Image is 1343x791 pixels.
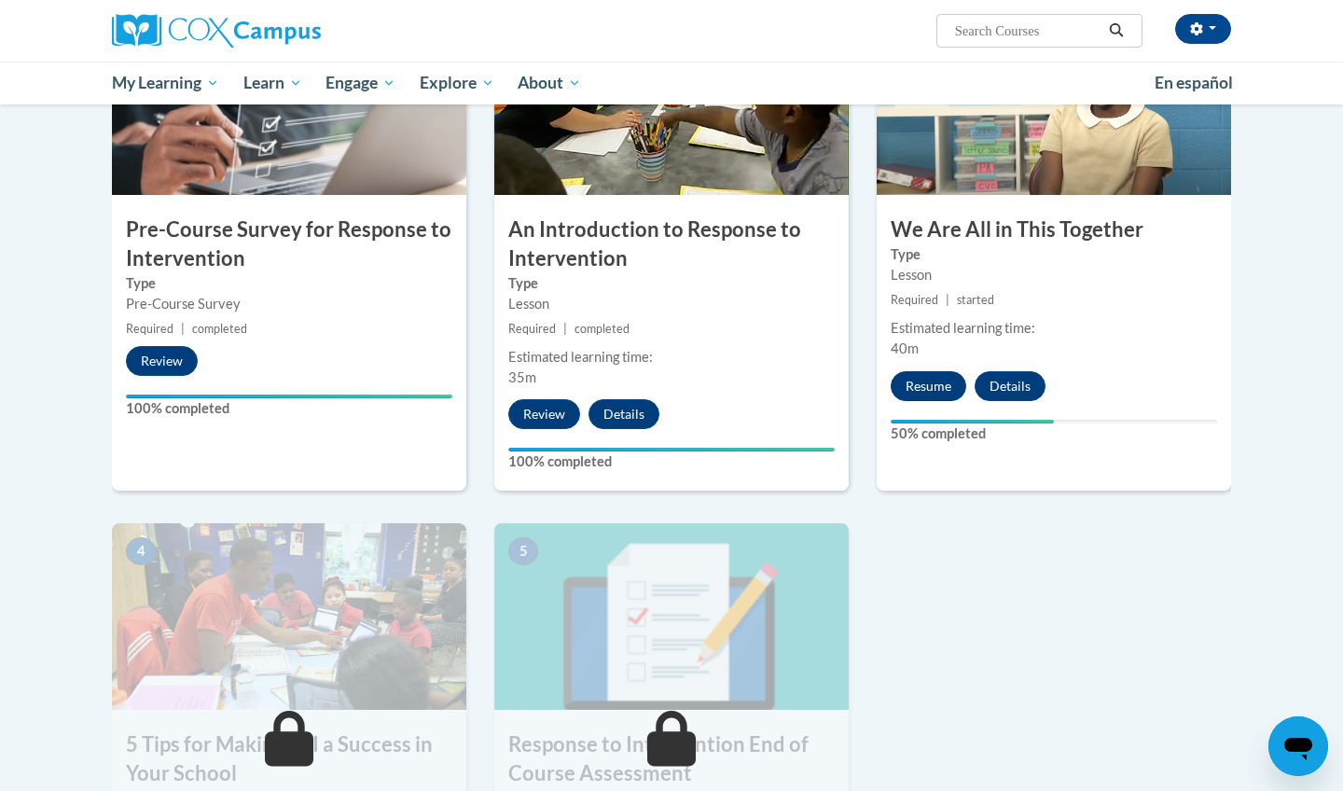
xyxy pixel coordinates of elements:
span: completed [192,322,247,336]
div: Estimated learning time: [891,318,1217,339]
span: Required [891,293,938,307]
img: Course Image [494,523,849,710]
label: 100% completed [508,451,835,472]
div: Lesson [508,294,835,314]
img: Cox Campus [112,14,321,48]
div: Main menu [84,62,1259,104]
h3: An Introduction to Response to Intervention [494,215,849,273]
div: Pre-Course Survey [126,294,452,314]
span: Engage [325,72,395,94]
span: 40m [891,340,919,356]
a: Engage [313,62,408,104]
label: Type [126,273,452,294]
a: Cox Campus [112,14,466,48]
h3: Pre-Course Survey for Response to Intervention [112,215,466,273]
span: 35m [508,369,536,385]
a: Explore [408,62,506,104]
label: Type [891,244,1217,265]
label: Type [508,273,835,294]
a: My Learning [100,62,231,104]
h3: 5 Tips for Making RTI a Success in Your School [112,730,466,788]
h3: Response to Intervention End of Course Assessment [494,730,849,788]
label: 50% completed [891,423,1217,444]
span: About [518,72,581,94]
button: Details [975,371,1045,401]
div: Your progress [126,395,452,398]
img: Course Image [112,523,466,710]
span: My Learning [112,72,219,94]
a: Learn [231,62,314,104]
h3: We Are All in This Together [877,215,1231,244]
span: Learn [243,72,302,94]
button: Account Settings [1175,14,1231,44]
button: Search [1102,20,1130,42]
button: Details [588,399,659,429]
div: Your progress [508,448,835,451]
iframe: Button to launch messaging window [1268,716,1328,776]
div: Estimated learning time: [508,347,835,368]
span: Required [126,322,173,336]
button: Review [126,346,198,376]
button: Review [508,399,580,429]
span: completed [575,322,630,336]
span: | [181,322,185,336]
a: About [506,62,594,104]
label: 100% completed [126,398,452,419]
span: | [563,322,567,336]
a: En español [1142,63,1245,103]
button: Resume [891,371,966,401]
span: Explore [420,72,494,94]
input: Search Courses [953,20,1102,42]
span: | [946,293,949,307]
span: 4 [126,537,156,565]
span: Required [508,322,556,336]
div: Lesson [891,265,1217,285]
div: Your progress [891,420,1054,423]
span: started [957,293,994,307]
span: 5 [508,537,538,565]
span: En español [1155,73,1233,92]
